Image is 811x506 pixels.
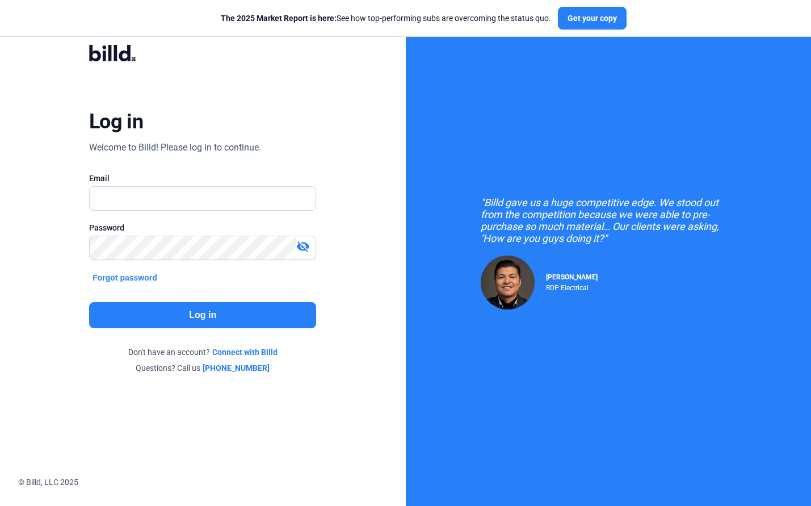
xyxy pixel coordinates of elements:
a: [PHONE_NUMBER] [203,362,270,374]
div: Password [89,222,316,233]
div: Email [89,173,316,184]
div: Log in [89,109,143,134]
mat-icon: visibility_off [296,240,310,253]
a: Connect with Billd [212,346,278,358]
button: Forgot password [89,271,161,284]
div: See how top-performing subs are overcoming the status quo. [221,12,551,24]
div: Welcome to Billd! Please log in to continue. [89,141,261,154]
div: Don't have an account? [89,346,316,358]
div: RDP Electrical [546,281,598,292]
button: Get your copy [558,7,627,30]
img: Raul Pacheco [481,256,535,310]
span: The 2025 Market Report is here: [221,14,337,23]
div: Questions? Call us [89,362,316,374]
button: Log in [89,302,316,328]
div: "Billd gave us a huge competitive edge. We stood out from the competition because we were able to... [481,196,736,244]
span: [PERSON_NAME] [546,273,598,281]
